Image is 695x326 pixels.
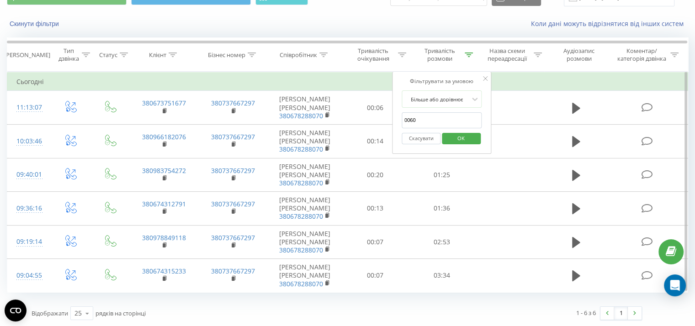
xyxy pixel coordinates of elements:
button: Скинути фільтри [7,20,64,28]
div: 1 - 6 з 6 [576,308,596,317]
a: 380678288070 [279,212,323,221]
td: 00:13 [342,192,409,226]
a: 380737667297 [211,233,255,242]
td: [PERSON_NAME] [PERSON_NAME] [268,158,342,192]
a: 1 [614,307,628,320]
td: 00:07 [342,225,409,259]
div: 11:13:07 [16,99,41,116]
a: 380978849118 [142,233,186,242]
button: OK [442,133,481,144]
div: Тривалість очікування [350,47,396,63]
a: 380674312791 [142,200,186,208]
a: Коли дані можуть відрізнятися вiд інших систем [531,19,688,28]
input: 00:00 [402,112,482,128]
td: Сьогодні [7,73,688,91]
a: 380678288070 [279,246,323,254]
a: 380673751677 [142,99,186,107]
div: Назва схеми переадресації [483,47,531,63]
span: рядків на сторінці [95,309,146,317]
div: 25 [74,309,82,318]
a: 380678288070 [279,145,323,153]
td: 02:53 [409,225,475,259]
div: Статус [99,51,117,59]
td: 00:20 [342,158,409,192]
td: [PERSON_NAME] [PERSON_NAME] [268,259,342,293]
div: Аудіозапис розмови [552,47,606,63]
a: 380966182076 [142,132,186,141]
td: 00:06 [342,91,409,125]
td: [PERSON_NAME] [PERSON_NAME] [268,91,342,125]
td: 03:34 [409,259,475,293]
div: Клієнт [149,51,166,59]
a: 380678288070 [279,111,323,120]
div: Фільтрувати за умовою [402,77,482,86]
div: Співробітник [280,51,317,59]
div: Коментар/категорія дзвінка [615,47,668,63]
a: 380678288070 [279,179,323,187]
a: 380737667297 [211,99,255,107]
div: 09:40:01 [16,166,41,184]
a: 380678288070 [279,279,323,288]
div: 09:19:14 [16,233,41,251]
td: [PERSON_NAME] [PERSON_NAME] [268,124,342,158]
a: 380737667297 [211,200,255,208]
td: 01:25 [409,158,475,192]
div: Бізнес номер [208,51,245,59]
div: Open Intercom Messenger [664,274,686,296]
a: 380674315233 [142,267,186,275]
td: 01:36 [409,192,475,226]
td: [PERSON_NAME] [PERSON_NAME] [268,192,342,226]
div: [PERSON_NAME] [4,51,50,59]
button: Скасувати [402,133,440,144]
div: 10:03:46 [16,132,41,150]
div: Тип дзвінка [58,47,79,63]
div: Тривалість розмови [417,47,462,63]
td: 00:14 [342,124,409,158]
a: 380983754272 [142,166,186,175]
div: 09:04:55 [16,267,41,284]
td: 00:07 [342,259,409,293]
button: Open CMP widget [5,300,27,321]
a: 380737667297 [211,132,255,141]
a: 380737667297 [211,166,255,175]
span: Відображати [32,309,68,317]
div: 09:36:16 [16,200,41,217]
span: OK [448,131,474,145]
a: 380737667297 [211,267,255,275]
td: [PERSON_NAME] [PERSON_NAME] [268,225,342,259]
